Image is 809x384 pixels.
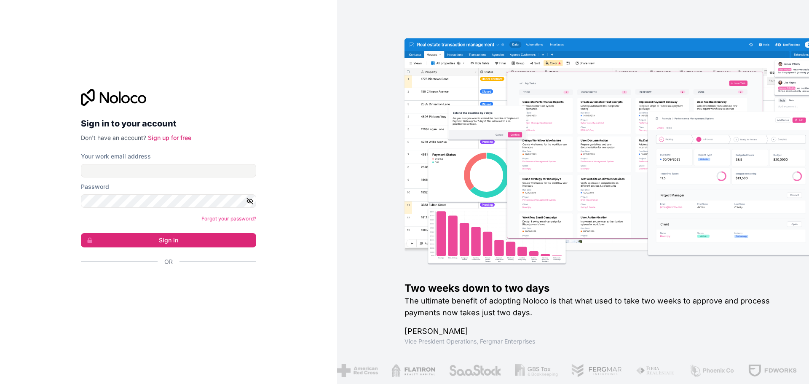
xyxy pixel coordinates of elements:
img: /assets/fiera-fwj2N5v4.png [636,364,675,377]
img: /assets/gbstax-C-GtDUiK.png [515,364,558,377]
label: Password [81,183,109,191]
img: /assets/flatiron-C8eUkumj.png [391,364,435,377]
input: Password [81,194,256,208]
h1: Two weeks down to two days [404,282,782,295]
span: Or [164,258,173,266]
button: Sign in [81,233,256,247]
span: Don't have an account? [81,134,146,141]
h2: Sign in to your account [81,116,256,131]
img: /assets/fergmar-CudnrXN5.png [571,364,622,377]
h2: The ultimate benefit of adopting Noloco is that what used to take two weeks to approve and proces... [404,295,782,319]
h1: Vice President Operations , Fergmar Enterprises [404,337,782,346]
a: Sign up for free [148,134,191,141]
img: /assets/american-red-cross-BAupjrZR.png [337,364,378,377]
a: Forgot your password? [201,215,256,222]
iframe: Sign in with Google Button [77,275,254,294]
img: /assets/fdworks-Bi04fVtw.png [747,364,797,377]
img: /assets/saastock-C6Zbiodz.png [448,364,501,377]
img: /assets/phoenix-BREaitsQ.png [689,364,734,377]
h1: [PERSON_NAME] [404,325,782,337]
label: Your work email address [81,152,151,161]
input: Email address [81,164,256,177]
